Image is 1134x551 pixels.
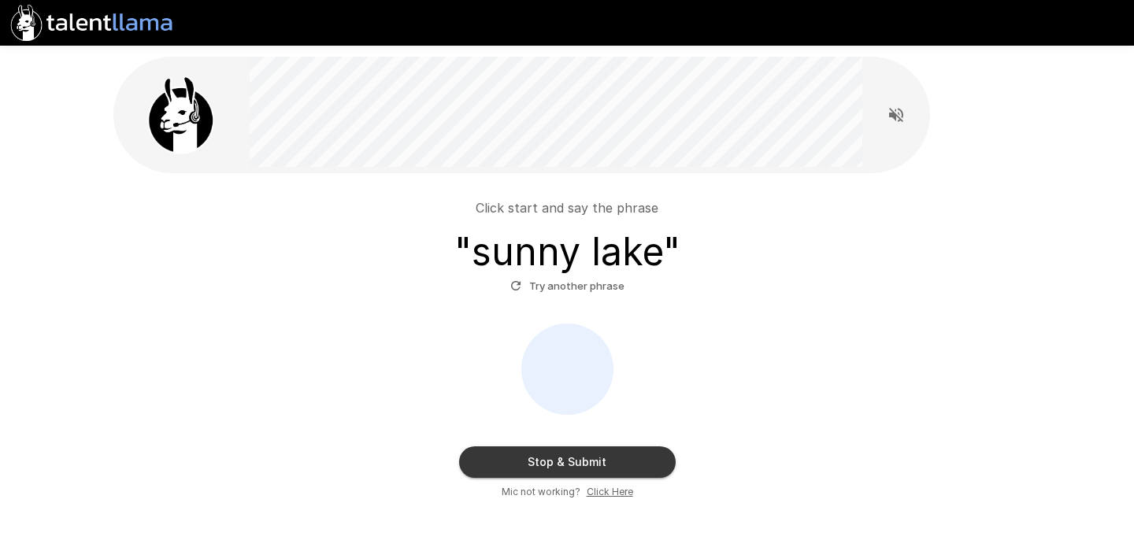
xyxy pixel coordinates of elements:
button: Read questions aloud [880,99,912,131]
h3: " sunny lake " [454,230,680,274]
p: Click start and say the phrase [476,198,658,217]
button: Stop & Submit [459,446,676,478]
u: Click Here [587,486,633,497]
img: llama_clean.png [142,76,220,154]
span: Mic not working? [502,484,580,500]
button: Try another phrase [506,274,628,298]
